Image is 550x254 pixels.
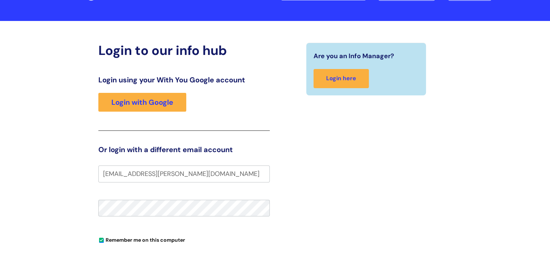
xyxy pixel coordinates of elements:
span: Are you an Info Manager? [314,50,394,62]
h3: Or login with a different email account [98,145,270,154]
a: Login here [314,69,369,88]
label: Remember me on this computer [98,235,185,243]
input: Your e-mail address [98,165,270,182]
h3: Login using your With You Google account [98,76,270,84]
h2: Login to our info hub [98,43,270,58]
a: Login with Google [98,93,186,112]
input: Remember me on this computer [99,238,104,243]
div: You can uncheck this option if you're logging in from a shared device [98,234,270,245]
